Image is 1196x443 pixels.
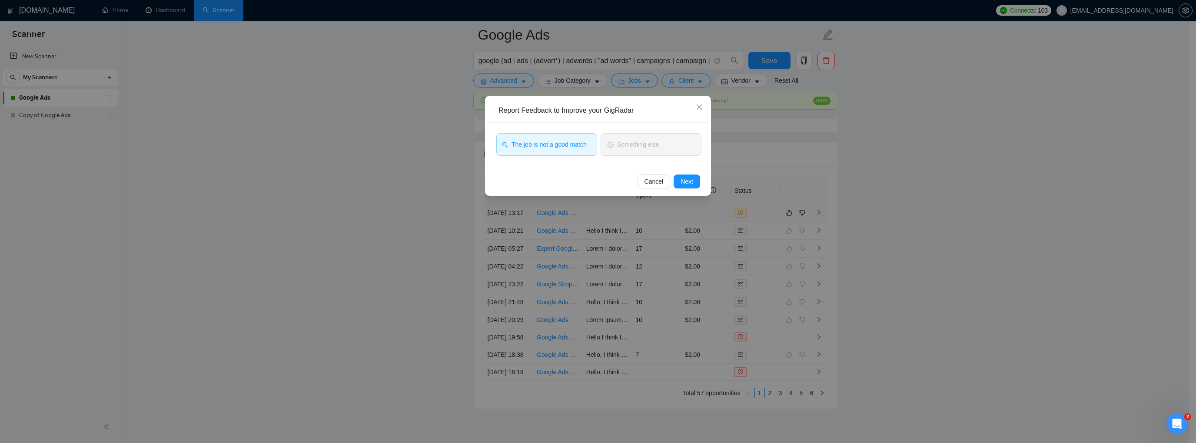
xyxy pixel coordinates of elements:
button: Next [674,175,700,188]
span: 7 [1184,413,1191,420]
span: close [696,104,703,111]
span: The job is not a good match [512,140,587,149]
button: searchThe job is not a good match [496,133,597,156]
span: search [502,141,508,148]
button: Cancel [638,175,671,188]
div: Report Feedback to Improve your GigRadar [498,106,704,115]
button: smileSomething else [601,133,701,156]
button: Close [688,96,711,119]
iframe: Intercom live chat [1166,413,1187,434]
span: Cancel [645,177,664,186]
span: Next [681,177,693,186]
